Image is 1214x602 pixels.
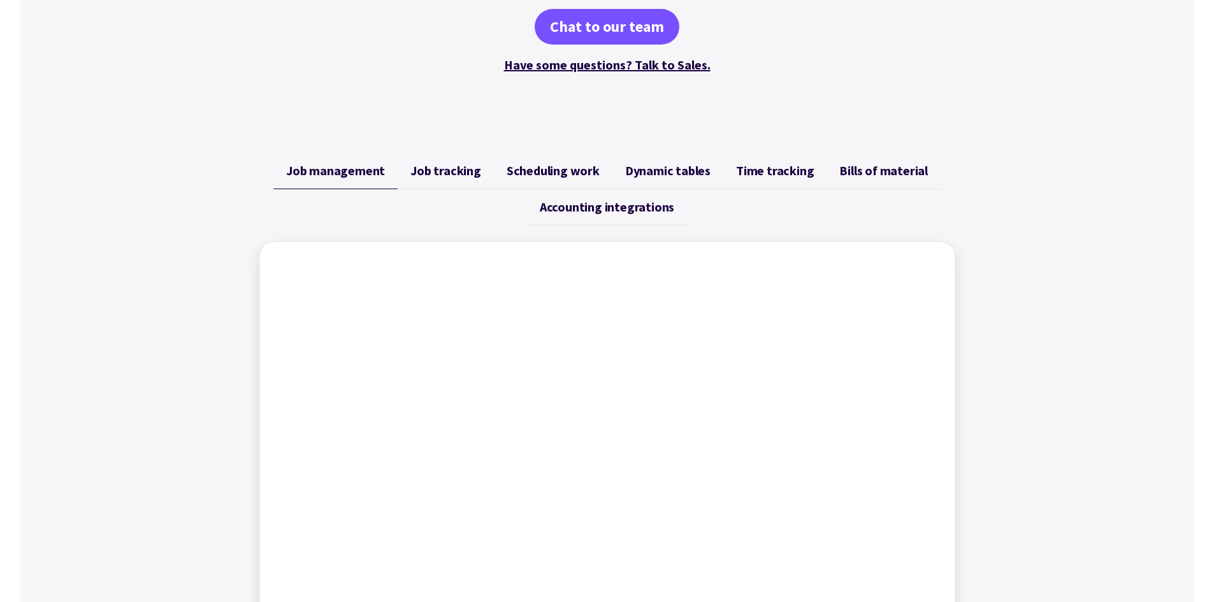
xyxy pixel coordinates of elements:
[504,57,711,73] a: Have some questions? Talk to Sales.
[1150,541,1214,602] iframe: Chat Widget
[736,163,814,178] span: Time tracking
[625,163,711,178] span: Dynamic tables
[507,163,600,178] span: Scheduling work
[839,163,928,178] span: Bills of material
[535,9,679,45] a: Chat to our team
[410,163,481,178] span: Job tracking
[540,199,674,215] span: Accounting integrations
[286,163,385,178] span: Job management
